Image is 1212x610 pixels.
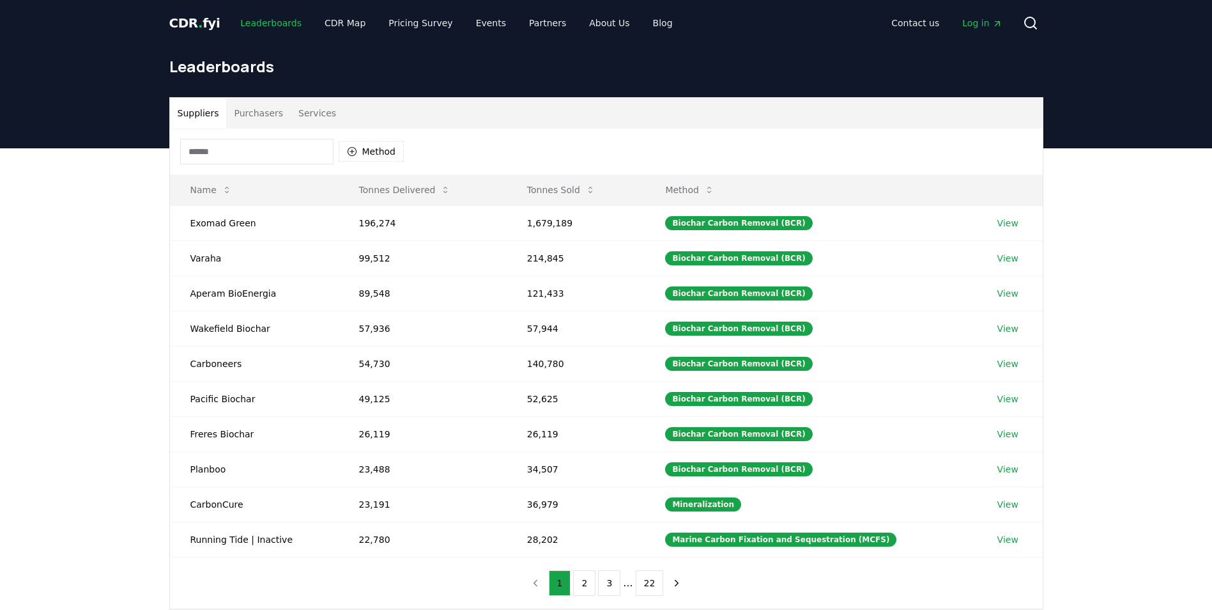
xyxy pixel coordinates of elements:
[881,12,949,35] a: Contact us
[507,416,645,451] td: 26,119
[997,287,1018,300] a: View
[666,570,687,596] button: next page
[507,487,645,522] td: 36,979
[349,177,461,203] button: Tonnes Delivered
[573,570,595,596] button: 2
[952,12,1012,35] a: Log in
[169,56,1043,77] h1: Leaderboards
[598,570,620,596] button: 3
[623,575,633,591] li: ...
[170,451,339,487] td: Planboo
[665,533,896,547] div: Marine Carbon Fixation and Sequestration (MCFS)
[339,205,507,240] td: 196,274
[466,12,516,35] a: Events
[198,15,203,31] span: .
[665,286,812,301] div: Biochar Carbon Removal (BCR)
[997,428,1018,441] a: View
[226,98,291,129] button: Purchasers
[314,12,376,35] a: CDR Map
[339,522,507,557] td: 22,780
[643,12,683,35] a: Blog
[170,487,339,522] td: CarbonCure
[665,251,812,265] div: Biochar Carbon Removal (BCR)
[378,12,463,35] a: Pricing Survey
[962,17,1002,29] span: Log in
[170,276,339,311] td: Aperam BioEnergia
[997,498,1018,511] a: View
[665,216,812,230] div: Biochar Carbon Removal (BCR)
[665,462,812,476] div: Biochar Carbon Removal (BCR)
[170,311,339,346] td: Wakefield Biochar
[665,497,741,512] div: Mineralization
[507,205,645,240] td: 1,679,189
[339,451,507,487] td: 23,488
[997,393,1018,405] a: View
[881,12,1012,35] nav: Main
[997,357,1018,370] a: View
[339,240,507,276] td: 99,512
[169,15,220,31] span: CDR fyi
[170,522,339,557] td: Running Tide | Inactive
[507,451,645,487] td: 34,507
[507,276,645,311] td: 121,433
[655,177,725,203] button: Method
[549,570,571,596] button: 1
[339,311,507,346] td: 57,936
[997,463,1018,476] a: View
[170,240,339,276] td: Varaha
[291,98,344,129] button: Services
[579,12,640,35] a: About Us
[997,322,1018,335] a: View
[665,322,812,336] div: Biochar Carbon Removal (BCR)
[170,381,339,416] td: Pacific Biochar
[517,177,606,203] button: Tonnes Sold
[339,141,404,162] button: Method
[170,416,339,451] td: Freres Biochar
[519,12,576,35] a: Partners
[507,240,645,276] td: 214,845
[665,392,812,406] div: Biochar Carbon Removal (BCR)
[997,533,1018,546] a: View
[170,346,339,381] td: Carboneers
[339,346,507,381] td: 54,730
[339,487,507,522] td: 23,191
[169,14,220,32] a: CDR.fyi
[339,416,507,451] td: 26,119
[665,357,812,371] div: Biochar Carbon Removal (BCR)
[170,98,227,129] button: Suppliers
[180,177,242,203] button: Name
[339,381,507,416] td: 49,125
[636,570,664,596] button: 22
[230,12,312,35] a: Leaderboards
[230,12,682,35] nav: Main
[665,427,812,441] div: Biochar Carbon Removal (BCR)
[997,252,1018,265] a: View
[170,205,339,240] td: Exomad Green
[507,522,645,557] td: 28,202
[339,276,507,311] td: 89,548
[507,311,645,346] td: 57,944
[507,346,645,381] td: 140,780
[507,381,645,416] td: 52,625
[997,217,1018,230] a: View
